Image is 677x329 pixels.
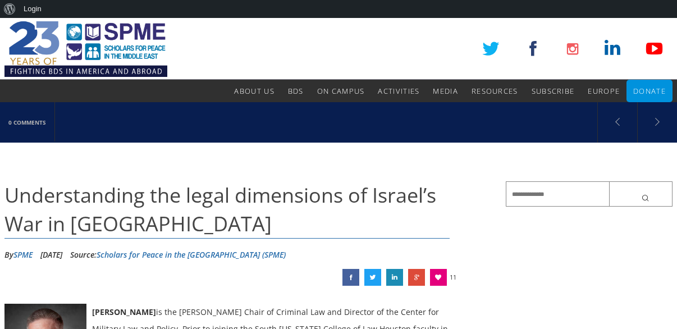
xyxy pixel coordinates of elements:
a: Understanding the legal dimensions of Israel’s War in Gaza [408,269,425,286]
strong: [PERSON_NAME] [92,307,156,317]
a: Europe [588,80,620,102]
span: On Campus [317,86,365,96]
span: Donate [633,86,666,96]
li: By [4,246,33,263]
div: Source: [70,246,286,263]
a: Scholars for Peace in the [GEOGRAPHIC_DATA] (SPME) [97,249,286,260]
a: Donate [633,80,666,102]
a: SPME [13,249,33,260]
a: Understanding the legal dimensions of Israel’s War in Gaza [386,269,403,286]
a: Resources [472,80,518,102]
span: About Us [234,86,274,96]
span: Media [433,86,458,96]
a: About Us [234,80,274,102]
span: Understanding the legal dimensions of Israel’s War in [GEOGRAPHIC_DATA] [4,181,436,237]
span: Subscribe [532,86,575,96]
a: On Campus [317,80,365,102]
a: Understanding the legal dimensions of Israel’s War in Gaza [342,269,359,286]
span: Resources [472,86,518,96]
span: Activities [378,86,419,96]
li: [DATE] [40,246,62,263]
a: Media [433,80,458,102]
a: Subscribe [532,80,575,102]
img: SPME [4,18,167,80]
a: BDS [288,80,304,102]
a: Activities [378,80,419,102]
span: 11 [450,269,456,286]
span: Europe [588,86,620,96]
a: Understanding the legal dimensions of Israel’s War in Gaza [364,269,381,286]
span: BDS [288,86,304,96]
